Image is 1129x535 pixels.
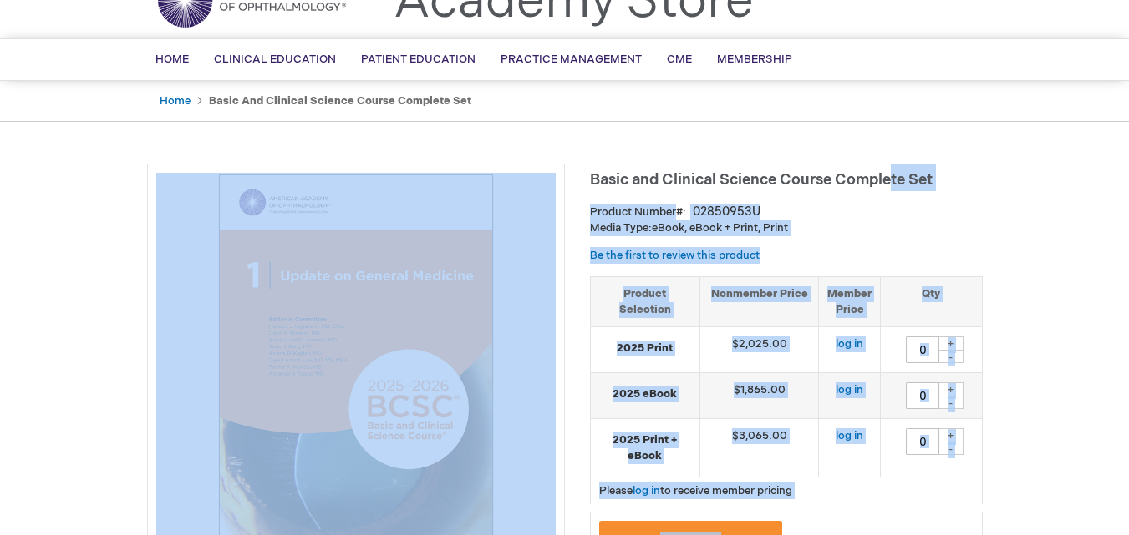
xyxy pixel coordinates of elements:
[717,53,792,66] span: Membership
[590,171,933,189] span: Basic and Clinical Science Course Complete Set
[599,484,792,497] span: Please to receive member pricing
[836,383,863,396] a: log in
[209,94,471,108] strong: Basic and Clinical Science Course Complete Set
[699,276,819,326] th: Nonmember Price
[906,336,939,363] input: Qty
[155,53,189,66] span: Home
[591,276,700,326] th: Product Selection
[938,396,964,409] div: -
[836,429,863,442] a: log in
[699,327,819,373] td: $2,025.00
[590,220,983,236] p: eBook, eBook + Print, Print
[906,428,939,455] input: Qty
[699,419,819,477] td: $3,065.00
[599,386,691,402] strong: 2025 eBook
[599,341,691,356] strong: 2025 Print
[160,94,191,108] a: Home
[590,249,760,262] a: Be the first to review this product
[819,276,881,326] th: Member Price
[633,484,660,497] a: log in
[667,53,692,66] span: CME
[836,337,863,351] a: log in
[906,382,939,409] input: Qty
[693,204,760,220] div: 02850953U
[590,205,686,219] strong: Product Number
[599,432,691,463] strong: 2025 Print + eBook
[699,373,819,419] td: $1,865.00
[938,428,964,442] div: +
[214,53,336,66] span: Clinical Education
[361,53,476,66] span: Patient Education
[590,221,652,235] strong: Media Type:
[938,336,964,351] div: +
[501,53,642,66] span: Practice Management
[938,350,964,363] div: -
[881,276,982,326] th: Qty
[938,382,964,396] div: +
[938,442,964,455] div: -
